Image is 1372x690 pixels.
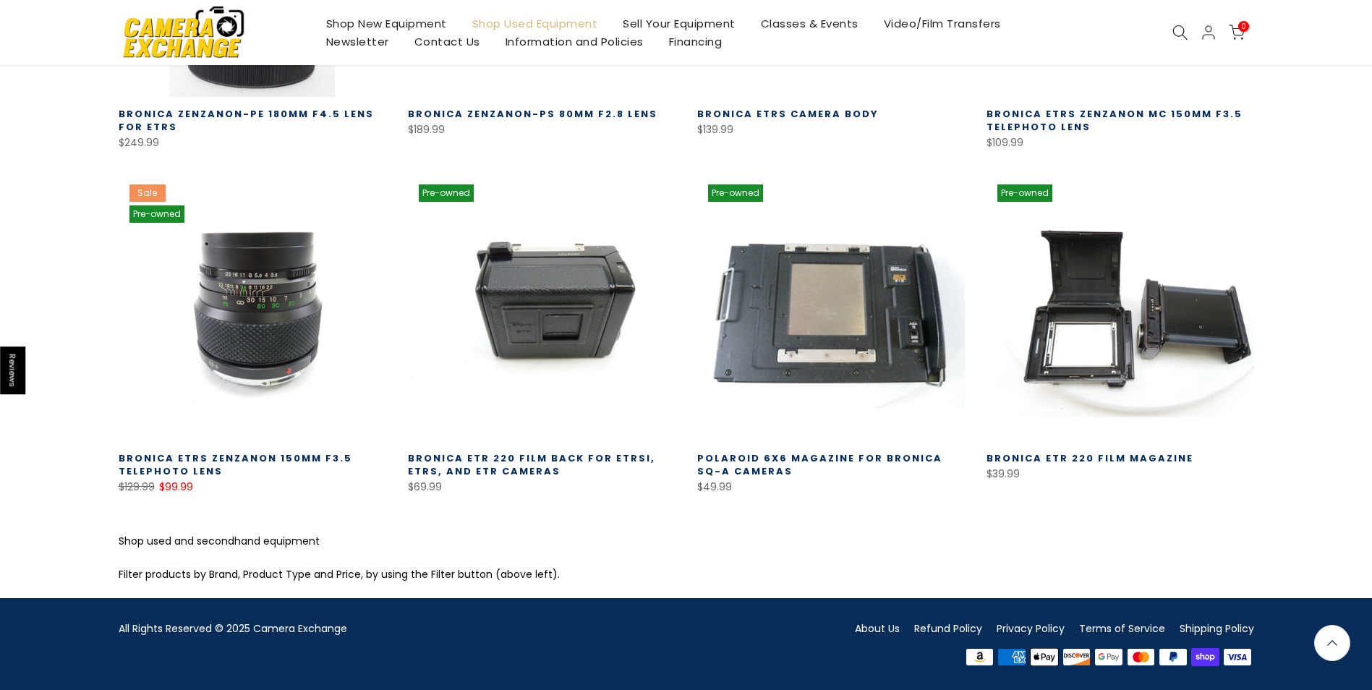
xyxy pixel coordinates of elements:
[408,451,655,478] a: Bronica ETR 220 Film Back for ETRSi, ETRS, and ETR Cameras
[610,14,749,33] a: Sell Your Equipment
[748,14,871,33] a: Classes & Events
[119,451,352,478] a: Bronica ETRS Zenzanon 150MM F3.5 Telephoto Lens
[1125,647,1157,668] img: master
[1093,647,1125,668] img: google pay
[1314,625,1350,661] a: Back to the top
[1157,647,1190,668] img: paypal
[987,451,1193,465] a: Bronica ETR 220 Film Magazine
[1238,21,1249,32] span: 0
[313,14,459,33] a: Shop New Equipment
[401,33,493,51] a: Contact Us
[159,478,193,496] ins: $99.99
[1229,25,1245,41] a: 0
[408,121,676,139] div: $189.99
[697,451,942,478] a: Polaroid 6x6 Magazine for Bronica SQ-A Cameras
[408,478,676,496] div: $69.99
[997,621,1065,636] a: Privacy Policy
[1060,647,1093,668] img: discover
[855,621,900,636] a: About Us
[914,621,982,636] a: Refund Policy
[987,134,1254,152] div: $109.99
[119,566,1254,584] p: Filter products by Brand, Product Type and Price, by using the Filter button (above left).
[987,465,1254,483] div: $39.99
[697,478,965,496] div: $49.99
[313,33,401,51] a: Newsletter
[493,33,656,51] a: Information and Policies
[987,107,1243,134] a: Bronica ETRS Zenzanon MC 150MM F3.5 Telephoto Lens
[1189,647,1222,668] img: shopify pay
[119,532,1254,550] p: Shop used and secondhand equipment
[119,107,374,134] a: Bronica Zenzanon-PE 180mm f4.5 Lens for ETRS
[119,480,155,494] del: $129.99
[871,14,1013,33] a: Video/Film Transfers
[1180,621,1254,636] a: Shipping Policy
[1028,647,1060,668] img: apple pay
[1079,621,1165,636] a: Terms of Service
[996,647,1028,668] img: american express
[119,620,676,638] div: All Rights Reserved © 2025 Camera Exchange
[408,107,657,121] a: Bronica Zenzanon-PS 80mm f2.8 lens
[697,107,879,121] a: Bronica ETRS Camera Body
[697,121,965,139] div: $139.99
[459,14,610,33] a: Shop Used Equipment
[963,647,996,668] img: amazon payments
[119,134,386,152] div: $249.99
[656,33,735,51] a: Financing
[1222,647,1254,668] img: visa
